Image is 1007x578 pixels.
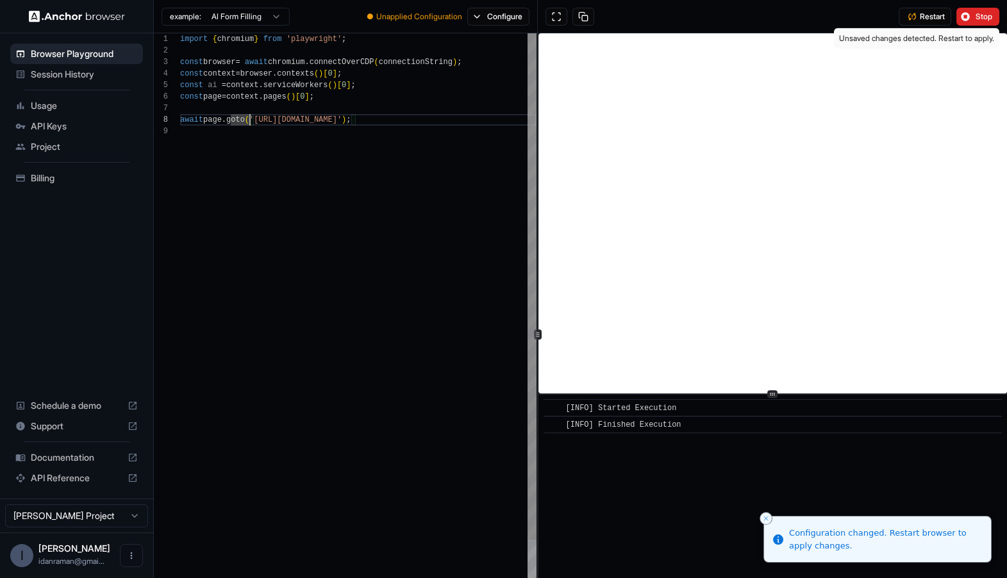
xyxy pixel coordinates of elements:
[565,420,681,429] span: [INFO] Finished Execution
[222,92,226,101] span: =
[453,58,457,67] span: )
[550,418,556,431] span: ​
[254,35,258,44] span: }
[154,114,168,126] div: 8
[376,12,462,22] span: Unapplied Configuration
[263,92,287,101] span: pages
[154,45,168,56] div: 2
[10,416,143,436] div: Support
[154,33,168,45] div: 1
[180,81,203,90] span: const
[319,69,323,78] span: )
[38,543,110,554] span: Idan Raman
[154,126,168,137] div: 9
[268,58,305,67] span: chromium
[154,68,168,79] div: 4
[154,56,168,68] div: 3
[572,8,594,26] button: Copy session ID
[203,58,235,67] span: browser
[10,64,143,85] div: Session History
[310,58,374,67] span: connectOverCDP
[346,81,351,90] span: ]
[10,447,143,468] div: Documentation
[29,10,125,22] img: Anchor Logo
[342,81,346,90] span: 0
[287,92,291,101] span: (
[310,92,314,101] span: ;
[249,115,342,124] span: '[URL][DOMAIN_NAME]'
[337,69,342,78] span: ;
[550,402,556,415] span: ​
[899,8,951,26] button: Restart
[203,69,235,78] span: context
[263,81,328,90] span: serviceWorkers
[154,103,168,114] div: 7
[245,115,249,124] span: (
[467,8,529,26] button: Configure
[839,33,994,44] p: Unsaved changes detected. Restart to apply.
[287,35,342,44] span: 'playwright'
[258,92,263,101] span: .
[226,81,258,90] span: context
[351,81,356,90] span: ;
[235,69,240,78] span: =
[10,544,33,567] div: I
[457,58,462,67] span: ;
[120,544,143,567] button: Open menu
[170,12,201,22] span: example:
[272,69,277,78] span: .
[333,81,337,90] span: )
[31,472,122,484] span: API Reference
[342,35,346,44] span: ;
[10,395,143,416] div: Schedule a demo
[291,92,295,101] span: )
[180,35,208,44] span: import
[154,79,168,91] div: 5
[277,69,314,78] span: contexts
[10,95,143,116] div: Usage
[38,556,104,566] span: idanraman@gmail.com
[565,404,676,413] span: [INFO] Started Execution
[10,136,143,157] div: Project
[328,81,332,90] span: (
[314,69,319,78] span: (
[956,8,999,26] button: Stop
[342,115,346,124] span: )
[217,35,254,44] span: chromium
[31,99,138,112] span: Usage
[180,115,203,124] span: await
[367,12,374,22] span: ●
[323,69,328,78] span: [
[226,92,258,101] span: context
[180,58,203,67] span: const
[10,116,143,136] div: API Keys
[31,47,138,60] span: Browser Playground
[240,69,272,78] span: browser
[304,58,309,67] span: .
[300,92,304,101] span: 0
[920,12,945,22] span: Restart
[31,399,122,412] span: Schedule a demo
[10,168,143,188] div: Billing
[337,81,342,90] span: [
[235,58,240,67] span: =
[374,58,379,67] span: (
[10,468,143,488] div: API Reference
[31,120,138,133] span: API Keys
[180,69,203,78] span: const
[203,115,222,124] span: page
[10,44,143,64] div: Browser Playground
[545,8,567,26] button: Open in full screen
[328,69,332,78] span: 0
[203,92,222,101] span: page
[31,140,138,153] span: Project
[245,58,268,67] span: await
[346,115,351,124] span: ;
[154,91,168,103] div: 6
[379,58,453,67] span: connectionString
[31,172,138,185] span: Billing
[789,527,981,552] div: Configuration changed. Restart browser to apply changes.
[226,115,245,124] span: goto
[222,81,226,90] span: =
[31,420,122,433] span: Support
